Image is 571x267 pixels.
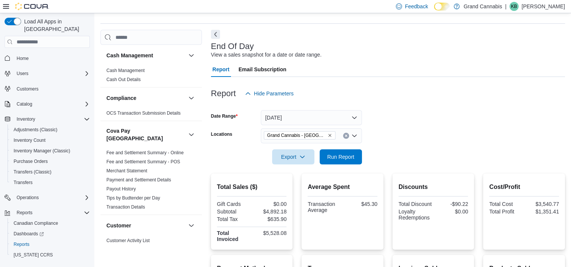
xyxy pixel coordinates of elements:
[435,201,468,207] div: -$90.22
[106,177,171,183] a: Payment and Settlement Details
[11,167,90,176] span: Transfers (Classic)
[106,52,185,59] button: Cash Management
[11,125,90,134] span: Adjustments (Classic)
[8,229,93,239] a: Dashboards
[253,201,286,207] div: $0.00
[253,216,286,222] div: $635.90
[8,156,93,167] button: Purchase Orders
[106,159,180,164] a: Fee and Settlement Summary - POS
[17,210,32,216] span: Reports
[187,94,196,103] button: Compliance
[106,168,147,174] span: Merchant Statement
[435,209,468,215] div: $0.00
[509,2,519,11] div: Keil Bowen
[8,239,93,250] button: Reports
[11,125,60,134] a: Adjustments (Classic)
[351,133,357,139] button: Open list of options
[106,195,160,201] span: Tips by Budtender per Day
[8,167,93,177] button: Transfers (Classic)
[327,153,354,161] span: Run Report
[106,195,160,201] a: Tips by Budtender per Day
[328,133,332,138] button: Remove Grand Cannabis - Georgetown from selection in this group
[320,149,362,164] button: Run Report
[344,201,377,207] div: $45.30
[239,62,286,77] span: Email Subscription
[254,90,294,97] span: Hide Parameters
[14,84,90,94] span: Customers
[522,2,565,11] p: [PERSON_NAME]
[106,110,181,116] span: OCS Transaction Submission Details
[217,183,287,192] h2: Total Sales ($)
[106,204,145,210] span: Transaction Details
[526,201,559,207] div: $3,540.77
[343,133,349,139] button: Clear input
[11,136,90,145] span: Inventory Count
[14,252,53,258] span: [US_STATE] CCRS
[399,209,432,221] div: Loyalty Redemptions
[434,3,450,11] input: Dark Mode
[106,150,184,155] a: Fee and Settlement Summary - Online
[2,99,93,109] button: Catalog
[11,178,35,187] a: Transfers
[106,94,185,102] button: Compliance
[242,86,297,101] button: Hide Parameters
[2,192,93,203] button: Operations
[11,240,32,249] a: Reports
[211,89,236,98] h3: Report
[308,183,377,192] h2: Average Spent
[14,193,42,202] button: Operations
[14,115,38,124] button: Inventory
[14,127,57,133] span: Adjustments (Classic)
[14,115,90,124] span: Inventory
[11,146,73,155] a: Inventory Manager (Classic)
[106,77,141,83] span: Cash Out Details
[106,238,150,243] a: Customer Activity List
[489,183,559,192] h2: Cost/Profit
[14,169,51,175] span: Transfers (Classic)
[17,86,38,92] span: Customers
[106,186,136,192] a: Payout History
[264,131,336,140] span: Grand Cannabis - Georgetown
[308,201,341,213] div: Transaction Average
[11,240,90,249] span: Reports
[100,148,202,215] div: Cova Pay [GEOGRAPHIC_DATA]
[100,66,202,87] div: Cash Management
[11,136,49,145] a: Inventory Count
[277,149,310,164] span: Export
[405,3,428,10] span: Feedback
[211,113,238,119] label: Date Range
[106,77,141,82] a: Cash Out Details
[217,209,250,215] div: Subtotal
[8,250,93,260] button: [US_STATE] CCRS
[187,221,196,230] button: Customer
[8,218,93,229] button: Canadian Compliance
[14,100,35,109] button: Catalog
[15,3,49,10] img: Cova
[14,193,90,202] span: Operations
[11,219,90,228] span: Canadian Compliance
[11,157,90,166] span: Purchase Orders
[8,124,93,135] button: Adjustments (Classic)
[526,209,559,215] div: $1,351.41
[17,116,35,122] span: Inventory
[2,207,93,218] button: Reports
[14,69,31,78] button: Users
[11,219,61,228] a: Canadian Compliance
[463,2,502,11] p: Grand Cannabis
[21,18,90,33] span: Load All Apps in [GEOGRAPHIC_DATA]
[14,208,35,217] button: Reports
[505,2,506,11] p: |
[106,127,185,142] button: Cova Pay [GEOGRAPHIC_DATA]
[106,52,153,59] h3: Cash Management
[211,30,220,39] button: Next
[511,2,517,11] span: KB
[17,71,28,77] span: Users
[272,149,314,164] button: Export
[211,51,322,59] div: View a sales snapshot for a date or date range.
[100,109,202,121] div: Compliance
[11,250,90,259] span: Washington CCRS
[2,68,93,79] button: Users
